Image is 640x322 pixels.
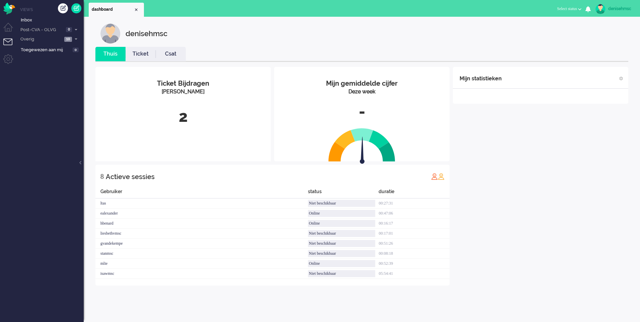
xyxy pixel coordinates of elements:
div: Mijn gemiddelde cijfer [279,79,445,88]
div: Online [308,260,376,267]
div: Niet beschikbaar [308,270,376,277]
li: Thuis [95,47,126,61]
div: Ticket Bijdragen [100,79,266,88]
a: Omnidesk [3,4,15,9]
li: Dashboard menu [3,23,18,38]
img: flow_omnibird.svg [3,3,15,14]
div: Actieve sessies [106,170,155,183]
div: stanmsc [95,249,308,259]
li: Admin menu [3,54,18,69]
div: 00:27:31 [379,198,450,209]
img: profile_red.svg [431,173,438,180]
div: 00:47:06 [379,209,450,219]
a: Csat [156,50,186,58]
li: Dashboard [89,3,144,17]
img: semi_circle.svg [328,128,395,162]
div: Mijn statistieken [460,72,502,85]
span: 0 [66,27,72,32]
span: 10 [64,37,72,42]
a: Ticket [126,50,156,58]
div: gvandekempe [95,239,308,249]
a: Thuis [95,50,126,58]
li: Csat [156,47,186,61]
div: duratie [379,188,450,198]
div: 05:54:41 [379,269,450,279]
div: ealexander [95,209,308,219]
div: 00:17:01 [379,229,450,239]
li: Ticket [126,47,156,61]
div: Deze week [279,88,445,96]
span: Overig [19,36,62,43]
div: denisehmsc [608,5,633,12]
div: 2 [100,106,266,128]
span: dashboard [92,7,134,12]
div: Online [308,220,376,227]
img: arrow.svg [348,137,377,165]
div: Niet beschikbaar [308,250,376,257]
div: ltas [95,198,308,209]
div: liesbethvmsc [95,229,308,239]
li: Select status [553,2,585,17]
div: denisehmsc [126,23,167,44]
span: Toegewezen aan mij [21,47,71,53]
a: Toegewezen aan mij 0 [19,46,84,53]
li: Views [20,7,84,12]
div: 8 [100,170,104,183]
div: Close tab [134,7,139,12]
img: customer.svg [100,23,121,44]
div: Niet beschikbaar [308,240,376,247]
div: Creëer ticket [58,3,68,13]
div: Online [308,210,376,217]
button: Select status [553,4,585,14]
img: avatar [595,4,606,14]
span: 0 [73,48,79,53]
div: Niet beschikbaar [308,230,376,237]
a: Inbox [19,16,84,23]
div: 00:08:18 [379,249,450,259]
div: 00:51:26 [379,239,450,249]
img: profile_orange.svg [438,173,445,180]
a: Quick Ticket [71,3,81,13]
div: isawmsc [95,269,308,279]
div: Gebruiker [95,188,308,198]
span: Post-CVA - OLVG [19,27,64,33]
div: hbenard [95,219,308,229]
div: 00:16:17 [379,219,450,229]
span: Select status [557,6,577,11]
span: Inbox [21,17,84,23]
div: mlie [95,259,308,269]
div: 00:52:39 [379,259,450,269]
div: Niet beschikbaar [308,200,376,207]
div: status [308,188,379,198]
li: Tickets menu [3,38,18,54]
a: denisehmsc [594,4,633,14]
div: [PERSON_NAME] [100,88,266,96]
div: - [279,101,445,123]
